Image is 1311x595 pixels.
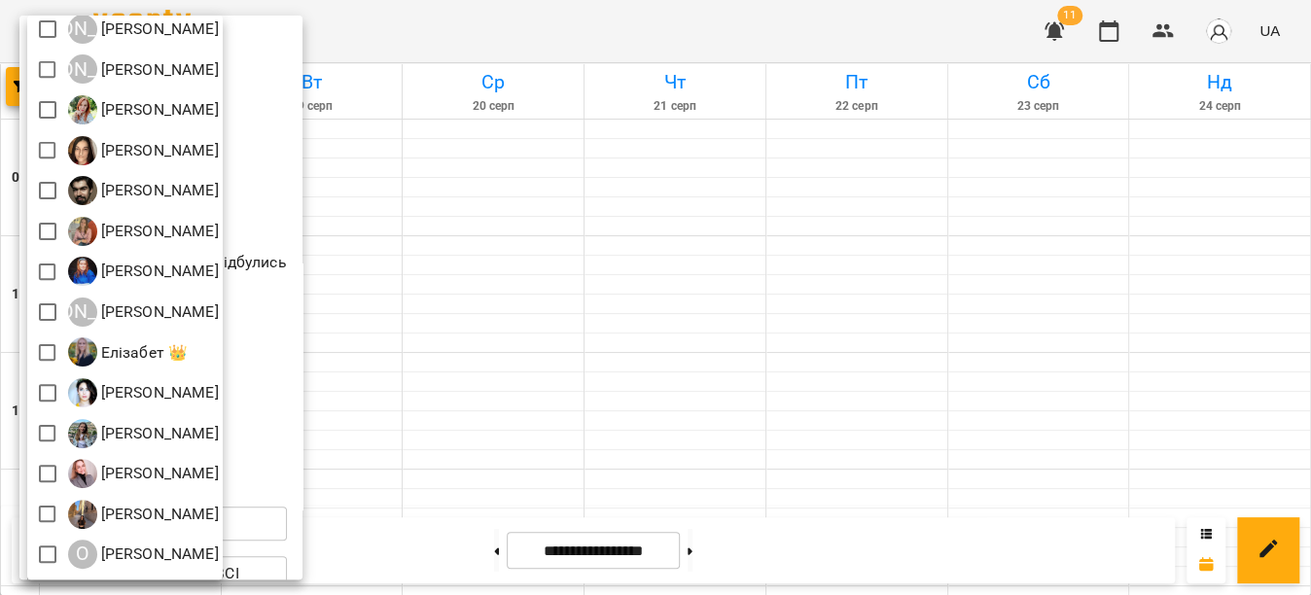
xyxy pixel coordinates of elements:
[68,15,97,44] div: [PERSON_NAME]
[97,260,219,283] p: [PERSON_NAME]
[68,540,219,569] a: О [PERSON_NAME]
[68,297,219,327] div: Еваліна Кравченко
[97,139,219,162] p: [PERSON_NAME]
[68,136,219,165] div: Валерія Теличко
[97,542,219,566] p: [PERSON_NAME]
[68,54,219,84] div: Анастасія Бучуляк
[68,15,219,44] a: [PERSON_NAME] [PERSON_NAME]
[68,459,219,488] div: Кухар Оля
[68,95,219,124] a: А [PERSON_NAME]
[97,462,219,485] p: [PERSON_NAME]
[97,503,219,526] p: [PERSON_NAME]
[97,381,219,404] p: [PERSON_NAME]
[68,540,97,569] div: О
[97,17,219,41] p: [PERSON_NAME]
[68,297,219,327] a: [PERSON_NAME] [PERSON_NAME]
[68,378,219,407] div: Журавлева Юлія
[68,337,189,367] a: Е Елізабет 👑
[68,500,219,529] div: Маленкова Єлизавета
[68,217,97,246] img: Г
[68,95,97,124] img: А
[97,300,219,324] p: [PERSON_NAME]
[68,15,219,44] div: Аліна Кіріченко
[97,98,219,122] p: [PERSON_NAME]
[68,459,219,488] a: К [PERSON_NAME]
[97,341,189,365] p: Елізабет 👑
[68,257,97,286] img: Д
[68,297,97,327] div: [PERSON_NAME]
[68,500,97,529] img: М
[97,422,219,445] p: [PERSON_NAME]
[68,419,219,448] a: К [PERSON_NAME]
[68,378,97,407] img: Ж
[97,220,219,243] p: [PERSON_NAME]
[97,179,219,202] p: [PERSON_NAME]
[68,337,189,367] div: Елізабет 👑
[68,378,219,407] a: Ж [PERSON_NAME]
[68,217,219,246] a: Г [PERSON_NAME]
[68,176,97,205] img: В
[68,540,219,569] div: Олександра Lizard
[68,54,97,84] div: [PERSON_NAME]
[97,58,219,82] p: [PERSON_NAME]
[68,54,219,84] a: [PERSON_NAME] [PERSON_NAME]
[68,95,219,124] div: Анна Тимохина
[68,136,219,165] a: В [PERSON_NAME]
[68,419,97,448] img: К
[68,257,219,286] div: Деркач Дарина
[68,136,97,165] img: В
[68,337,97,367] img: Е
[68,257,219,286] a: Д [PERSON_NAME]
[68,500,219,529] a: М [PERSON_NAME]
[68,459,97,488] img: К
[68,176,219,205] a: В [PERSON_NAME]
